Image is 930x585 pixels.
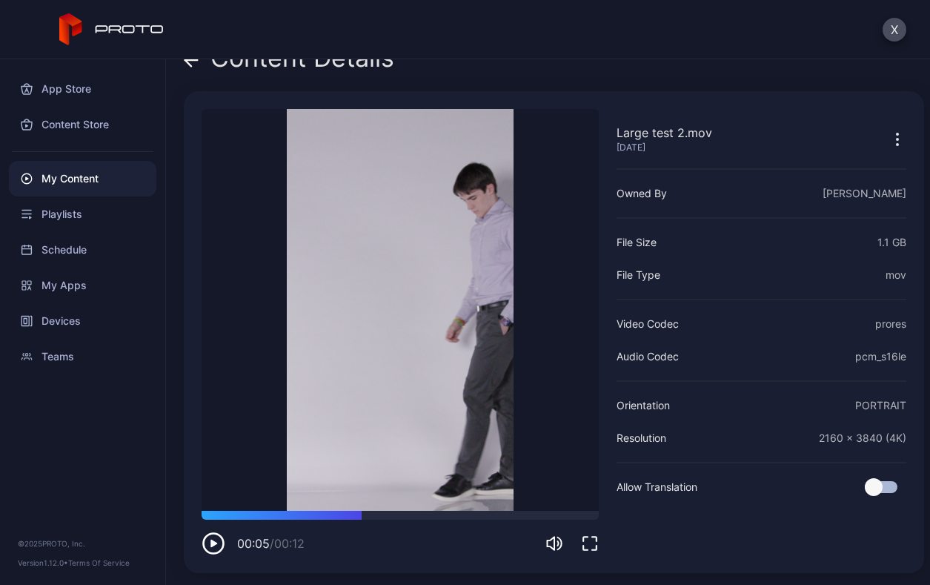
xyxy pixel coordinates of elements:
div: Owned By [617,185,667,202]
div: Allow Translation [617,478,697,496]
a: Devices [9,303,156,339]
a: My Apps [9,268,156,303]
a: My Content [9,161,156,196]
video: Sorry, your browser doesn‘t support embedded videos [202,109,599,511]
div: [DATE] [617,142,712,153]
div: Resolution [617,429,666,447]
button: X [883,18,906,42]
span: / 00:12 [270,536,305,551]
div: Orientation [617,397,670,414]
div: 1.1 GB [877,234,906,251]
a: Schedule [9,232,156,268]
div: © 2025 PROTO, Inc. [18,538,147,549]
div: 2160 x 3840 (4K) [819,429,906,447]
a: Terms Of Service [68,558,130,567]
div: 00:05 [237,535,305,552]
div: Video Codec [617,315,679,333]
div: File Size [617,234,657,251]
a: App Store [9,71,156,107]
div: Audio Codec [617,348,679,366]
div: mov [886,266,906,284]
div: Content Details [184,44,394,79]
a: Teams [9,339,156,374]
a: Content Store [9,107,156,142]
div: File Type [617,266,660,284]
span: Version 1.12.0 • [18,558,68,567]
div: pcm_s16le [855,348,906,366]
div: prores [875,315,906,333]
div: [PERSON_NAME] [823,185,906,202]
div: PORTRAIT [855,397,906,414]
div: Large test 2.mov [617,124,712,142]
a: Playlists [9,196,156,232]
